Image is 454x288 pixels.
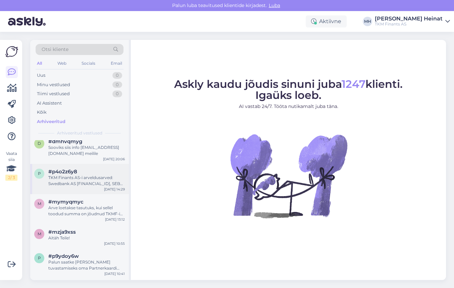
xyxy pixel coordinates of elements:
[104,271,125,276] div: [DATE] 10:41
[174,103,403,110] p: AI vastab 24/7. Tööta nutikamalt juba täna.
[48,229,76,235] span: #mzja9xss
[104,241,125,246] div: [DATE] 10:55
[48,259,125,271] div: Palun saatke [PERSON_NAME] tuvastamiseks oma Partnerkaardi number.
[48,253,79,259] span: #p9ydoy6w
[228,115,349,236] img: No Chat active
[48,205,125,217] div: Arve loetakse tasutuks, kui sellel toodud summa on jõudnud TKMF-i arveldusarvele. Palume arve tas...
[38,255,41,261] span: p
[37,72,45,79] div: Uus
[37,91,70,97] div: Tiimi vestlused
[375,21,443,27] div: TKM Finants AS
[37,81,70,88] div: Minu vestlused
[48,138,82,145] span: #dmhvqmyg
[104,187,125,192] div: [DATE] 14:29
[57,130,102,136] span: Arhiveeritud vestlused
[5,175,17,181] div: 2 / 3
[363,17,372,26] div: MH
[267,2,282,8] span: Luba
[37,109,47,116] div: Kõik
[109,59,123,68] div: Email
[48,199,84,205] span: #mymyqmyc
[56,59,68,68] div: Web
[42,46,68,53] span: Otsi kliente
[48,169,77,175] span: #p4o2z6y8
[38,231,41,236] span: m
[342,77,365,91] span: 1247
[5,151,17,181] div: Vaata siia
[37,118,65,125] div: Arhiveeritud
[5,45,18,58] img: Askly Logo
[112,91,122,97] div: 0
[306,15,347,27] div: Aktiivne
[36,59,43,68] div: All
[112,72,122,79] div: 0
[48,235,125,241] div: Aitäh Teile!
[38,201,41,206] span: m
[48,145,125,157] div: Sooviks siis info [EMAIL_ADDRESS][DOMAIN_NAME] meilile
[38,171,41,176] span: p
[38,141,41,146] span: d
[37,100,62,107] div: AI Assistent
[375,16,450,27] a: [PERSON_NAME] HeinatTKM Finants AS
[103,157,125,162] div: [DATE] 20:06
[112,81,122,88] div: 0
[105,217,125,222] div: [DATE] 13:12
[174,77,403,102] span: Askly kaudu jõudis sinuni juba klienti. Igaüks loeb.
[375,16,443,21] div: [PERSON_NAME] Heinat
[80,59,97,68] div: Socials
[48,175,125,187] div: TKM Finants AS-i arveldusarved: Swedbank AS [FINANCIAL_ID], SEB Pank AS [FINANCIAL_ID], AS LHV Pa...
